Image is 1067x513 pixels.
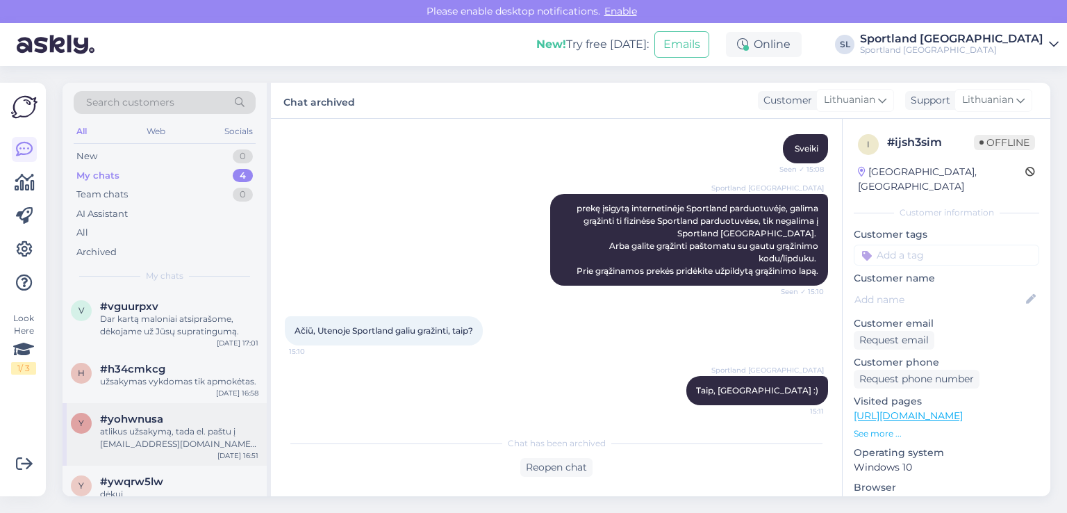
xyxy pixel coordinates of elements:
[772,406,824,416] span: 15:11
[100,375,258,388] div: užsakymas vykdomas tik apmokėtas.
[100,300,158,313] span: #vguurpxv
[508,437,606,450] span: Chat has been archived
[76,149,97,163] div: New
[854,446,1039,460] p: Operating system
[654,31,709,58] button: Emails
[854,460,1039,475] p: Windows 10
[577,203,820,276] span: prekę įsigytą internetinėje Sportland parduotuvėje, galima grąžinti ti fizinėse Sportland parduot...
[100,475,163,488] span: #ywqrw5lw
[854,331,934,350] div: Request email
[772,286,824,297] span: Seen ✓ 15:10
[76,245,117,259] div: Archived
[78,418,84,428] span: y
[100,425,258,450] div: atlikus užsakymą, tada el. paštu į [EMAIL_ADDRESS][DOMAIN_NAME] atsiųskite užsakymo numerį ir įmo...
[887,134,974,151] div: # ijsh3sim
[795,143,818,154] span: Sveiki
[520,458,593,477] div: Reopen chat
[216,388,258,398] div: [DATE] 16:58
[711,183,824,193] span: Sportland [GEOGRAPHIC_DATA]
[217,338,258,348] div: [DATE] 17:01
[974,135,1035,150] span: Offline
[74,122,90,140] div: All
[146,270,183,282] span: My chats
[144,122,168,140] div: Web
[78,368,85,378] span: h
[283,91,355,110] label: Chat archived
[854,394,1039,409] p: Visited pages
[867,139,870,149] span: i
[11,312,36,375] div: Look Here
[854,245,1039,266] input: Add a tag
[726,32,802,57] div: Online
[11,94,38,120] img: Askly Logo
[100,488,258,500] div: dėkui
[78,480,84,491] span: y
[854,355,1039,370] p: Customer phone
[100,313,258,338] div: Dar kartą maloniai atsiprašome, dėkojame už Jūsų supratingumą.
[854,427,1039,440] p: See more ...
[860,33,1043,44] div: Sportland [GEOGRAPHIC_DATA]
[76,169,119,183] div: My chats
[860,33,1059,56] a: Sportland [GEOGRAPHIC_DATA]Sportland [GEOGRAPHIC_DATA]
[854,480,1039,495] p: Browser
[854,227,1039,242] p: Customer tags
[854,370,979,389] div: Request phone number
[854,316,1039,331] p: Customer email
[233,149,253,163] div: 0
[905,93,950,108] div: Support
[854,292,1023,307] input: Add name
[76,226,88,240] div: All
[86,95,174,110] span: Search customers
[11,362,36,375] div: 1 / 3
[860,44,1043,56] div: Sportland [GEOGRAPHIC_DATA]
[295,325,473,336] span: Ačiū, Utenoje Sportland galiu gražinti, taip?
[854,409,963,422] a: [URL][DOMAIN_NAME]
[100,363,165,375] span: #h34cmkcg
[222,122,256,140] div: Socials
[100,413,163,425] span: #yohwnusa
[600,5,641,17] span: Enable
[233,169,253,183] div: 4
[854,271,1039,286] p: Customer name
[854,206,1039,219] div: Customer information
[772,164,824,174] span: Seen ✓ 15:08
[233,188,253,202] div: 0
[536,38,566,51] b: New!
[824,92,875,108] span: Lithuanian
[536,36,649,53] div: Try free [DATE]:
[858,165,1025,194] div: [GEOGRAPHIC_DATA], [GEOGRAPHIC_DATA]
[78,305,84,316] span: v
[962,92,1014,108] span: Lithuanian
[854,495,1039,510] p: Chrome [TECHNICAL_ID]
[711,365,824,375] span: Sportland [GEOGRAPHIC_DATA]
[696,385,818,396] span: Taip, [GEOGRAPHIC_DATA] :)
[289,346,341,357] span: 15:10
[835,35,854,54] div: SL
[76,207,128,221] div: AI Assistant
[217,450,258,461] div: [DATE] 16:51
[76,188,128,202] div: Team chats
[758,93,812,108] div: Customer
